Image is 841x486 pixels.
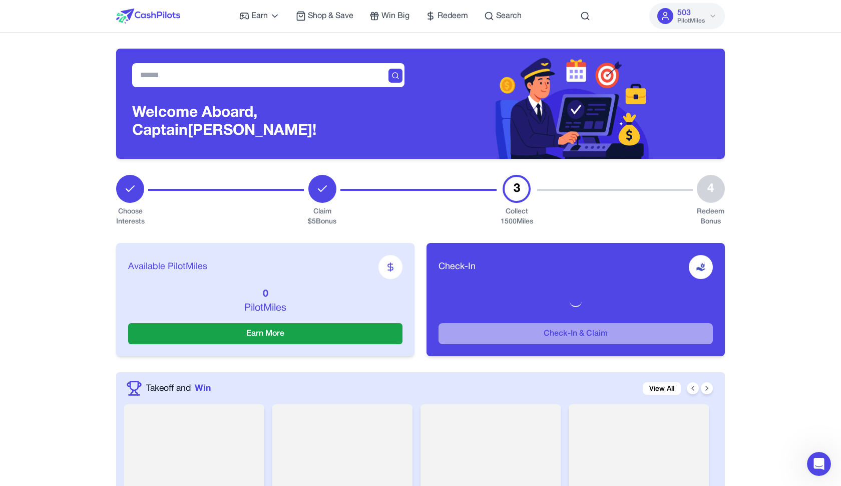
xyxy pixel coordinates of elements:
[239,10,280,22] a: Earn
[439,323,713,344] button: Check-In & Claim
[439,260,476,274] span: Check-In
[807,452,831,476] iframe: Intercom live chat
[696,262,706,272] img: receive-dollar
[697,175,725,203] div: 4
[484,10,522,22] a: Search
[116,207,144,227] div: Choose Interests
[677,17,705,25] span: PilotMiles
[438,10,468,22] span: Redeem
[496,49,650,159] img: Header decoration
[116,9,180,24] img: CashPilots Logo
[251,10,268,22] span: Earn
[308,207,336,227] div: Claim $ 5 Bonus
[195,382,211,395] span: Win
[501,207,533,227] div: Collect 1500 Miles
[128,260,207,274] span: Available PilotMiles
[128,323,402,344] button: Earn More
[643,382,681,395] a: View All
[132,104,404,140] h3: Welcome Aboard, Captain [PERSON_NAME]!
[503,175,531,203] div: 3
[369,10,409,22] a: Win Big
[496,10,522,22] span: Search
[296,10,353,22] a: Shop & Save
[128,301,402,315] p: PilotMiles
[146,382,211,395] a: Takeoff andWin
[697,207,725,227] div: Redeem Bonus
[677,7,691,19] span: 503
[649,3,725,29] button: 503PilotMiles
[308,10,353,22] span: Shop & Save
[426,10,468,22] a: Redeem
[381,10,409,22] span: Win Big
[146,382,191,395] span: Takeoff and
[128,287,402,301] p: 0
